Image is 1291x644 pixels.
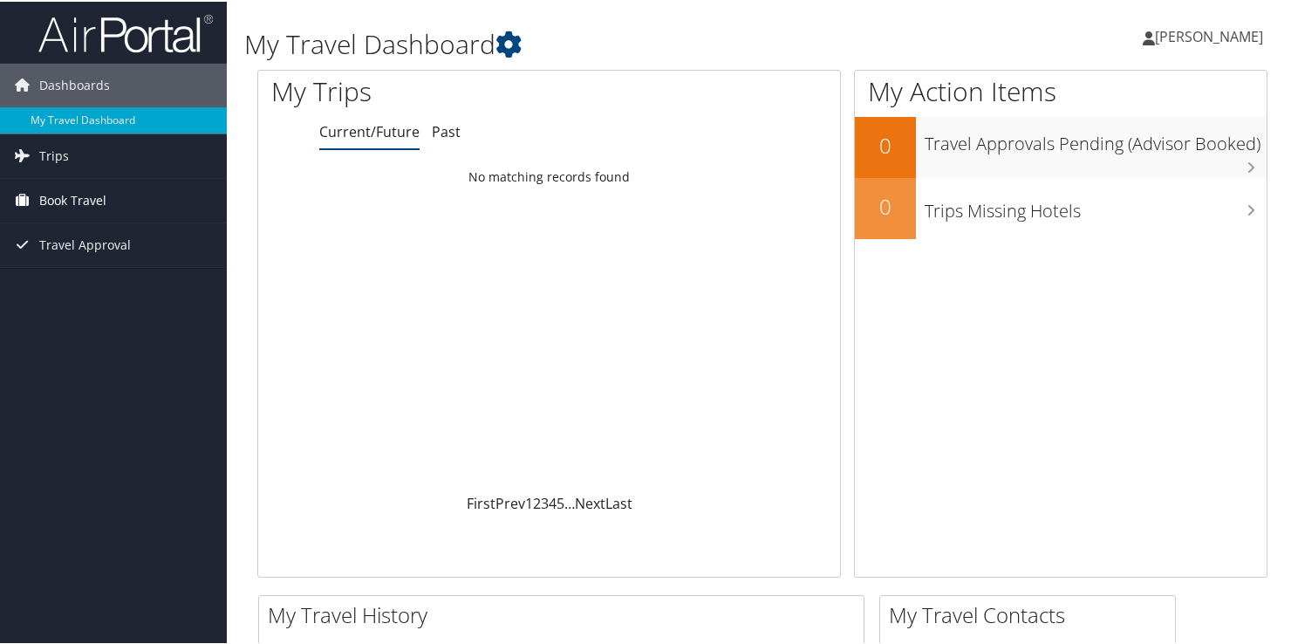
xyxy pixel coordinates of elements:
span: [PERSON_NAME] [1155,25,1263,45]
a: 2 [533,492,541,511]
a: 0Trips Missing Hotels [855,176,1267,237]
a: 5 [557,492,564,511]
span: Book Travel [39,177,106,221]
a: [PERSON_NAME] [1143,9,1281,61]
a: Current/Future [319,120,420,140]
h1: My Action Items [855,72,1267,108]
h2: 0 [855,190,916,220]
h1: My Trips [271,72,584,108]
td: No matching records found [258,160,840,191]
a: 4 [549,492,557,511]
img: airportal-logo.png [38,11,213,52]
span: Travel Approval [39,222,131,265]
span: Trips [39,133,69,176]
a: 0Travel Approvals Pending (Advisor Booked) [855,115,1267,176]
h2: 0 [855,129,916,159]
a: 3 [541,492,549,511]
a: Prev [495,492,525,511]
span: … [564,492,575,511]
h3: Travel Approvals Pending (Advisor Booked) [925,121,1267,154]
a: 1 [525,492,533,511]
a: First [467,492,495,511]
span: Dashboards [39,62,110,106]
h3: Trips Missing Hotels [925,188,1267,222]
a: Last [605,492,632,511]
h1: My Travel Dashboard [244,24,935,61]
h2: My Travel History [268,599,864,628]
a: Next [575,492,605,511]
h2: My Travel Contacts [889,599,1175,628]
a: Past [432,120,461,140]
